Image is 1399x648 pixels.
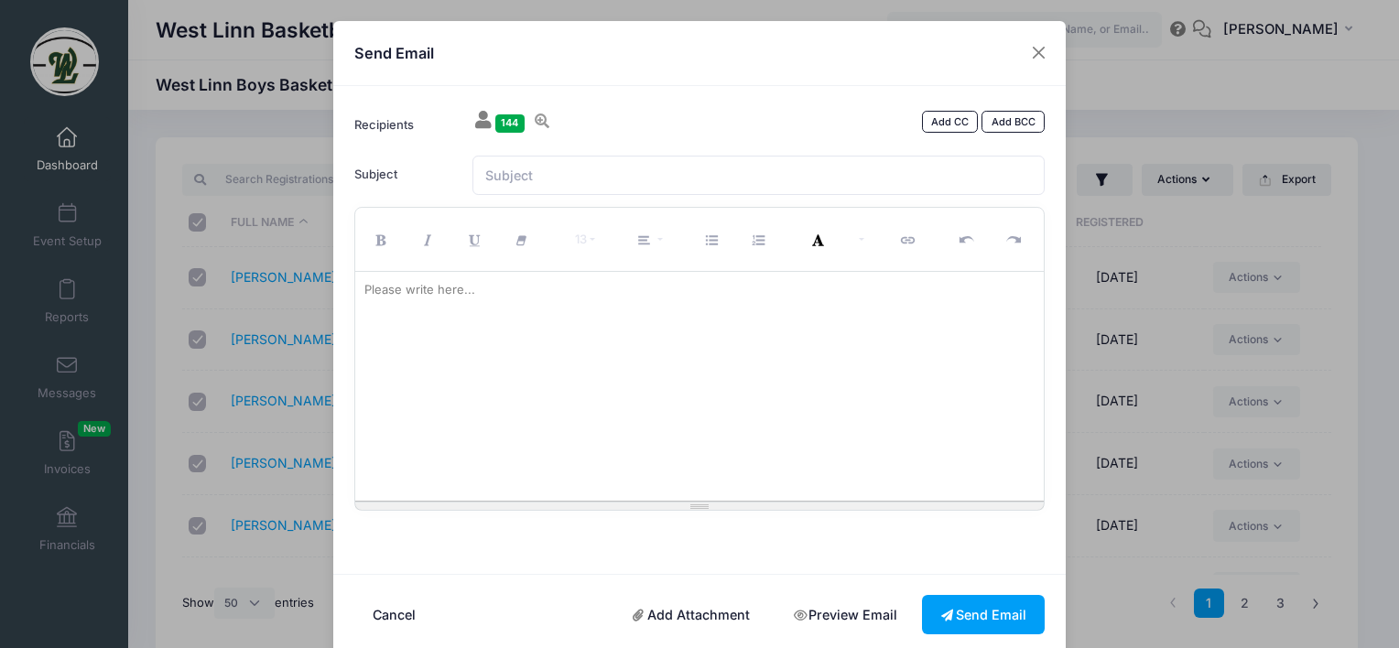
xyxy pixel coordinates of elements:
button: Paragraph [623,212,678,266]
button: Bold (CTRL+B) [360,212,407,266]
button: Font Size [559,212,611,266]
button: Remove Font Style (CTRL+\) [500,212,548,266]
h4: Send Email [354,42,434,64]
button: Redo (CTRL+Y) [992,212,1039,266]
button: Unordered list (CTRL+SHIFT+NUM7) [690,212,738,266]
span: 144 [495,114,525,132]
span: 13 [575,232,587,246]
button: More Color [842,212,874,266]
label: Subject [345,156,463,195]
button: Ordered list (CTRL+SHIFT+NUM8) [737,212,785,266]
div: Please write here... [355,272,484,308]
button: Send Email [922,595,1045,634]
button: Undo (CTRL+Z) [945,212,992,266]
a: Add Attachment [614,595,769,634]
label: Recipients [345,106,463,144]
input: Subject [472,156,1046,195]
button: Underline (CTRL+U) [453,212,501,266]
div: Resize [355,502,1045,510]
a: Add BCC [981,111,1045,133]
button: Cancel [354,595,435,634]
a: Add CC [922,111,979,133]
a: Preview Email [775,595,916,634]
button: Recent Color [796,212,843,266]
button: Close [1023,37,1056,70]
button: Link (CTRL+K) [885,212,933,266]
button: Italic (CTRL+I) [407,212,454,266]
